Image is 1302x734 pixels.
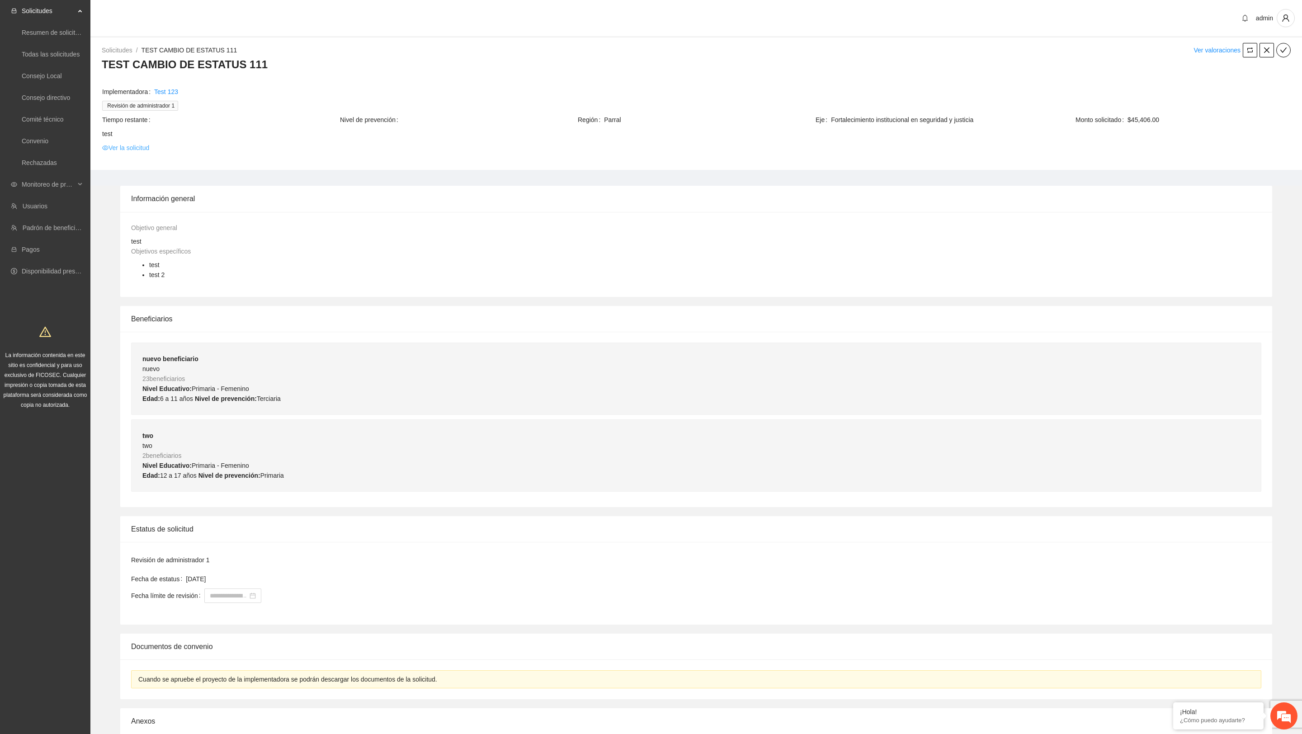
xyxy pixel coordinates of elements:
div: [DATE] [186,574,1261,584]
span: / [136,47,138,54]
label: Fecha de estatus [131,572,186,586]
div: Beneficiarios [131,306,1261,332]
span: Terciaria [257,395,281,402]
span: test [149,261,160,268]
span: close [1260,47,1274,54]
strong: Nivel Educativo: [142,462,192,469]
label: Fecha límite de revisión [131,588,204,603]
a: Usuarios [23,202,47,210]
strong: Nivel de prevención: [195,395,257,402]
span: Parral [604,115,815,125]
strong: Nivel de prevención: [198,472,260,479]
div: Anexos [131,708,1261,734]
span: Objetivos específicos [131,248,191,255]
a: Consejo Local [22,72,62,80]
span: Primaria - Femenino [192,385,249,392]
a: eyeVer la solicitud [102,143,149,153]
button: check [1276,43,1291,57]
div: Documentos de convenio [131,634,1261,659]
a: Resumen de solicitudes por aprobar [22,29,123,36]
span: 23 beneficiarios [142,375,185,382]
button: bell [1238,11,1252,25]
a: Pagos [22,246,40,253]
span: test 2 [149,271,165,278]
span: eye [11,181,17,188]
strong: Edad: [142,395,160,402]
span: admin [1256,14,1273,22]
a: Disponibilidad presupuestal [22,268,99,275]
span: Monto solicitado [1076,115,1127,125]
span: eye [102,145,108,151]
button: user [1277,9,1295,27]
span: inbox [11,8,17,14]
span: Objetivo general [131,224,177,231]
button: close [1260,43,1274,57]
span: Revisión de administrador 1 [102,101,178,111]
span: test [131,238,142,245]
span: Primaria [260,472,284,479]
div: Información general [131,186,1261,212]
span: nuevo [142,365,160,372]
span: bell [1238,14,1252,22]
h3: TEST CAMBIO DE ESTATUS 111 [102,57,1291,72]
span: 12 a 17 años [160,472,197,479]
a: Comité técnico [22,116,64,123]
div: Revisión de administrador 1 [131,555,1261,565]
span: retweet [1243,47,1257,54]
a: Consejo directivo [22,94,70,101]
span: La información contenida en este sitio es confidencial y para uso exclusivo de FICOSEC. Cualquier... [4,352,87,408]
span: Tiempo restante [102,115,154,125]
span: $45,406.00 [1127,115,1290,125]
a: Convenio [22,137,48,145]
strong: Nivel Educativo: [142,385,192,392]
span: Eje [816,115,831,125]
span: check [1277,47,1290,54]
span: 6 a 11 años [160,395,193,402]
a: Padrón de beneficiarios [23,224,89,231]
span: Implementadora [102,87,154,97]
strong: nuevo beneficiario [142,355,198,362]
a: Ver valoraciones [1193,47,1241,54]
strong: Edad: [142,472,160,479]
div: Estatus de solicitud [131,516,1261,542]
strong: two [142,432,153,439]
button: retweet [1243,43,1257,57]
span: Solicitudes [22,2,75,20]
span: Región [578,115,604,125]
span: test [102,129,1290,139]
p: ¿Cómo puedo ayudarte? [1180,717,1257,724]
a: Rechazadas [22,159,57,166]
span: warning [39,326,51,338]
span: two [142,442,152,449]
a: Todas las solicitudes [22,51,80,58]
a: TEST CAMBIO DE ESTATUS 111 [142,47,237,54]
div: Cuando se apruebe el proyecto de la implementadora se podrán descargar los documentos de la solic... [138,674,1254,684]
span: 2 beneficiarios [142,452,181,459]
span: Fortalecimiento institucional en seguridad y justicia [831,115,1052,125]
span: user [1277,14,1294,22]
a: Solicitudes [102,47,132,54]
span: Primaria - Femenino [192,462,249,469]
span: Nivel de prevención [340,115,402,125]
a: Test 123 [154,87,178,97]
span: Monitoreo de proyectos [22,175,75,193]
div: ¡Hola! [1180,708,1257,715]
